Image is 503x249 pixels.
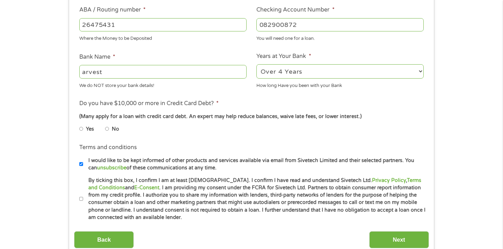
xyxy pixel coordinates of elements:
[88,177,421,191] a: Terms and Conditions
[256,6,334,14] label: Checking Account Number
[256,18,424,31] input: 345634636
[79,100,219,107] label: Do you have $10,000 or more in Credit Card Debt?
[369,231,429,248] input: Next
[256,33,424,42] div: You will need one for a loan.
[112,125,119,133] label: No
[79,53,115,61] label: Bank Name
[83,157,426,172] label: I would like to be kept informed of other products and services available via email from Sivetech...
[97,165,126,171] a: unsubscribe
[134,185,159,191] a: E-Consent
[256,80,424,89] div: How long Have you been with your Bank
[79,33,247,42] div: Where the Money to be Deposited
[79,6,146,14] label: ABA / Routing number
[74,231,134,248] input: Back
[79,80,247,89] div: We do NOT store your bank details!
[372,177,406,183] a: Privacy Policy
[256,53,311,60] label: Years at Your Bank
[79,113,424,120] div: (Many apply for a loan with credit card debt. An expert may help reduce balances, waive late fees...
[79,18,247,31] input: 263177916
[86,125,94,133] label: Yes
[79,144,137,151] label: Terms and conditions
[83,177,426,221] label: By ticking this box, I confirm I am at least [DEMOGRAPHIC_DATA]. I confirm I have read and unders...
